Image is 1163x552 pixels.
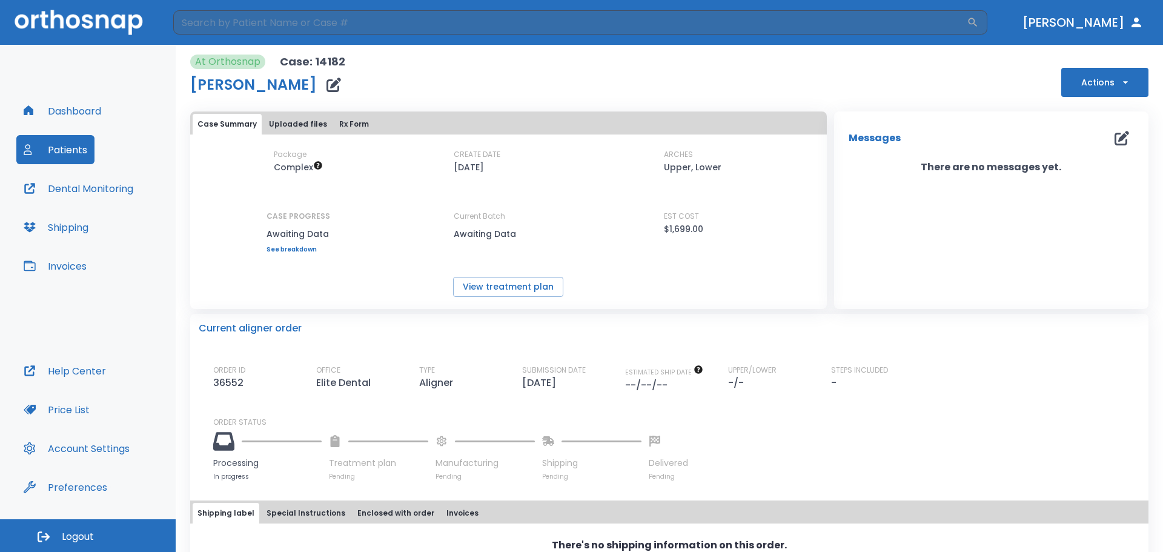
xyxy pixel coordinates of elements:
p: Aligner [419,376,458,390]
button: Enclosed with order [353,503,439,524]
p: Manufacturing [436,457,535,470]
p: Pending [329,472,428,481]
p: SUBMISSION DATE [522,365,586,376]
p: CREATE DATE [454,149,500,160]
div: tabs [193,114,824,135]
p: --/--/-- [625,378,672,393]
p: Shipping [542,457,641,470]
span: Logout [62,530,94,544]
p: Messages [849,131,901,145]
button: Actions [1061,68,1148,97]
div: Tooltip anchor [105,482,116,493]
p: Delivered [649,457,688,470]
p: -/- [728,376,749,390]
button: Shipping [16,213,96,242]
button: Uploaded files [264,114,332,135]
p: - [831,376,837,390]
p: At Orthosnap [195,55,260,69]
p: ORDER STATUS [213,417,1140,428]
p: Package [274,149,306,160]
span: Up to 50 Steps (100 aligners) [274,161,323,173]
p: ARCHES [664,149,693,160]
button: Account Settings [16,434,137,463]
p: OFFICE [316,365,340,376]
p: [DATE] [522,376,561,390]
p: Treatment plan [329,457,428,470]
button: Dental Monitoring [16,174,141,203]
p: ORDER ID [213,365,245,376]
button: Shipping label [193,503,259,524]
button: Rx Form [334,114,374,135]
p: There are no messages yet. [834,160,1148,175]
p: In progress [213,472,322,481]
p: $1,699.00 [664,222,703,236]
img: Orthosnap [15,10,143,35]
h1: [PERSON_NAME] [190,78,317,92]
p: EST COST [664,211,699,222]
p: CASE PROGRESS [267,211,330,222]
a: See breakdown [267,246,330,253]
p: TYPE [419,365,435,376]
p: Case: 14182 [280,55,345,69]
p: Awaiting Data [267,227,330,241]
p: Current Batch [454,211,563,222]
p: Upper, Lower [664,160,721,175]
button: Price List [16,395,97,424]
p: STEPS INCLUDED [831,365,888,376]
button: [PERSON_NAME] [1018,12,1148,33]
div: tabs [193,503,1146,524]
p: Awaiting Data [454,227,563,241]
button: Special Instructions [262,503,350,524]
p: Pending [542,472,641,481]
p: Processing [213,457,322,470]
p: [DATE] [454,160,484,175]
button: Dashboard [16,96,108,125]
button: View treatment plan [453,277,563,297]
span: The date will be available after approving treatment plan [625,368,703,377]
p: 36552 [213,376,248,390]
button: Patients [16,135,94,164]
p: Current aligner order [199,321,302,336]
p: Elite Dental [316,376,376,390]
button: Preferences [16,473,114,502]
input: Search by Patient Name or Case # [173,10,967,35]
button: Invoices [442,503,483,524]
button: Help Center [16,356,113,385]
button: Invoices [16,251,94,281]
p: UPPER/LOWER [728,365,777,376]
p: Pending [649,472,688,481]
p: Pending [436,472,535,481]
button: Case Summary [193,114,262,135]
